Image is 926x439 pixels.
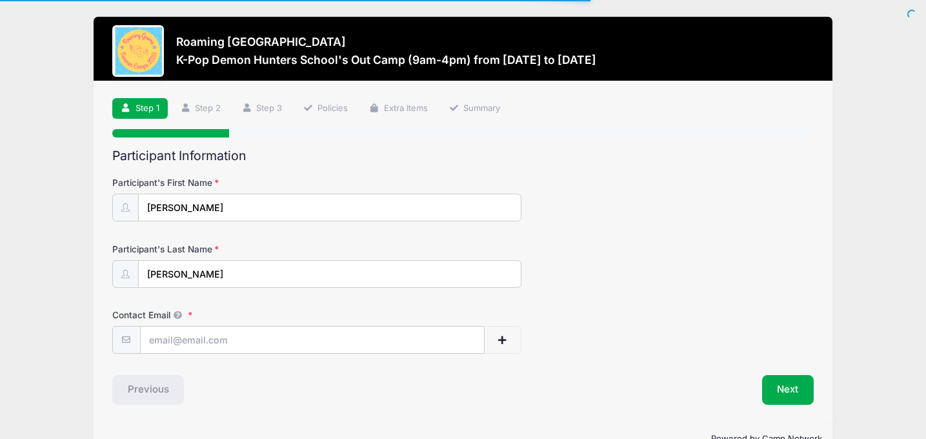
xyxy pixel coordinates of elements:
a: Step 2 [172,98,229,119]
label: Participant's First Name [112,176,346,189]
input: Participant's First Name [138,194,521,221]
a: Policies [295,98,357,119]
input: Participant's Last Name [138,260,521,288]
label: Contact Email [112,309,346,322]
a: Extra Items [361,98,436,119]
label: Participant's Last Name [112,243,346,256]
a: Summary [440,98,508,119]
a: Step 3 [233,98,290,119]
button: Next [762,375,814,405]
a: Step 1 [112,98,168,119]
h3: Roaming [GEOGRAPHIC_DATA] [176,35,596,48]
h3: K-Pop Demon Hunters School's Out Camp (9am-4pm) from [DATE] to [DATE] [176,53,596,66]
input: email@email.com [140,326,485,354]
h2: Participant Information [112,148,814,163]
